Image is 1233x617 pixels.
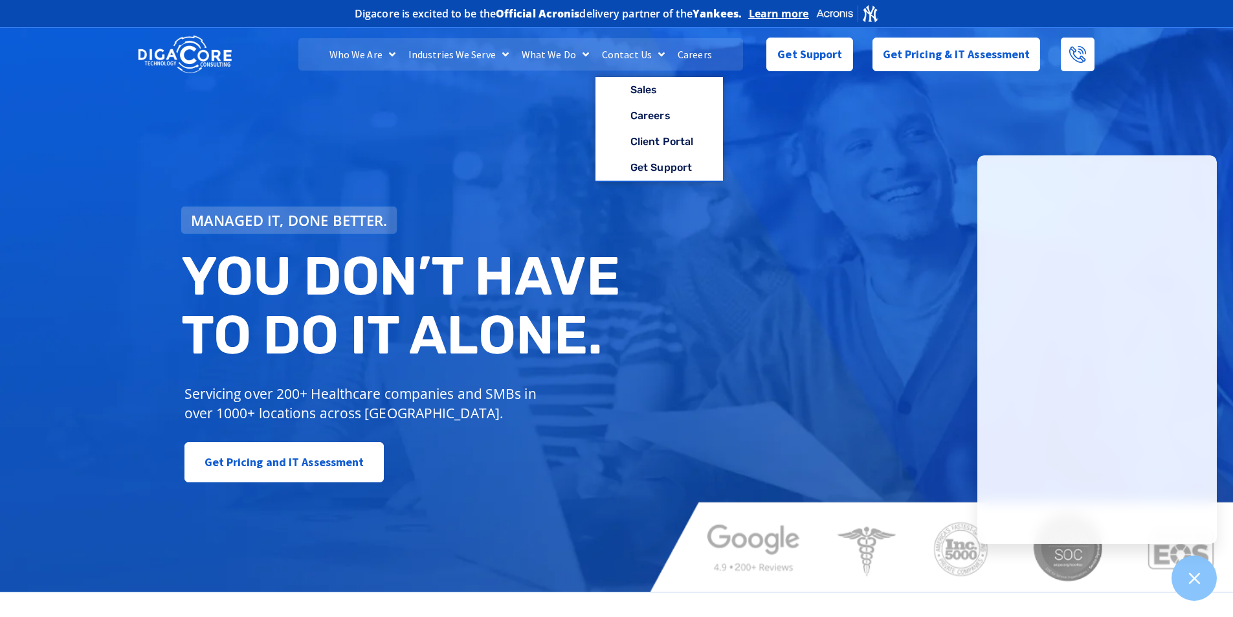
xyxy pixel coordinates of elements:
a: Get Support [595,155,723,181]
a: Get Pricing & IT Assessment [872,38,1041,71]
b: Official Acronis [496,6,580,21]
span: Get Support [777,41,842,67]
a: Contact Us [595,38,671,71]
a: What We Do [515,38,595,71]
a: Managed IT, done better. [181,207,397,234]
img: DigaCore Technology Consulting [138,34,232,75]
span: Managed IT, done better. [191,213,388,227]
b: Yankees. [693,6,742,21]
a: Who We Are [323,38,402,71]
img: Acronis [816,4,879,23]
span: Get Pricing and IT Assessment [205,449,364,475]
p: Servicing over 200+ Healthcare companies and SMBs in over 1000+ locations across [GEOGRAPHIC_DATA]. [184,384,546,423]
a: Sales [595,77,723,103]
nav: Menu [298,38,742,71]
a: Careers [671,38,718,71]
iframe: Chatgenie Messenger [977,155,1217,544]
ul: Contact Us [595,77,723,182]
h2: You don’t have to do IT alone. [181,247,627,365]
span: Get Pricing & IT Assessment [883,41,1030,67]
h2: Digacore is excited to be the delivery partner of the [355,8,742,19]
a: Learn more [749,7,809,20]
a: Careers [595,103,723,129]
a: Industries We Serve [402,38,515,71]
a: Get Support [766,38,852,71]
a: Client Portal [595,129,723,155]
a: Get Pricing and IT Assessment [184,442,384,482]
